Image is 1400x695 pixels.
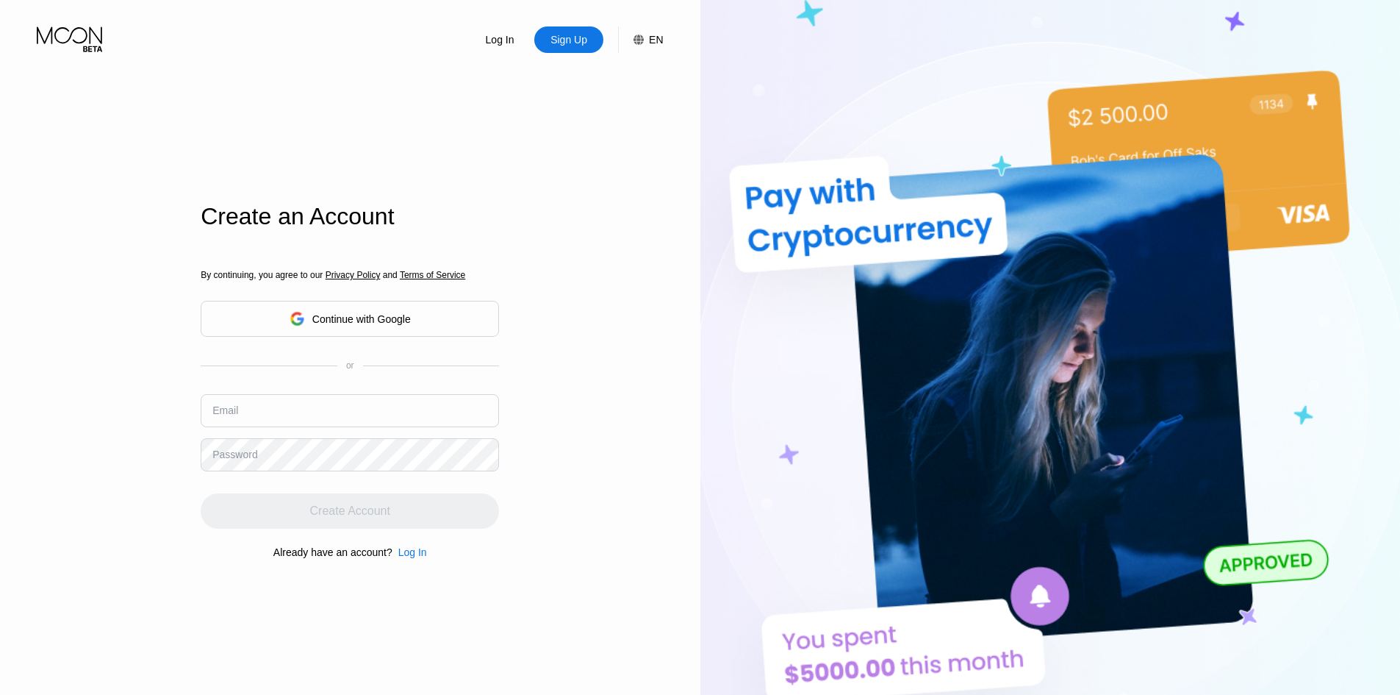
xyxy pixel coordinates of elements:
span: Privacy Policy [326,270,381,280]
div: Create an Account [201,203,499,230]
div: Log In [465,26,534,53]
div: Continue with Google [201,301,499,337]
span: Terms of Service [400,270,465,280]
div: Already have an account? [273,546,392,558]
div: Log In [484,32,516,47]
div: EN [618,26,663,53]
div: Continue with Google [312,313,411,325]
div: EN [649,34,663,46]
div: Log In [398,546,427,558]
div: Email [212,404,238,416]
div: or [346,360,354,371]
span: and [380,270,400,280]
div: By continuing, you agree to our [201,270,499,280]
div: Sign Up [534,26,603,53]
div: Log In [392,546,427,558]
div: Password [212,449,257,460]
div: Sign Up [549,32,589,47]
